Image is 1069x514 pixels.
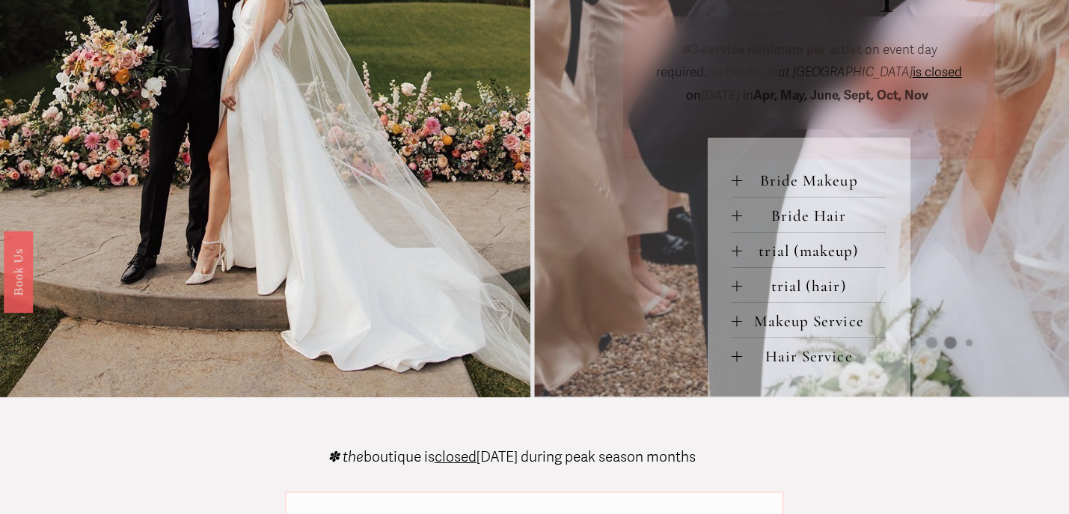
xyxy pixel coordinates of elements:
span: Makeup Service [742,312,886,331]
a: Book Us [4,230,33,312]
button: trial (hair) [732,268,886,302]
p: boutique is [DATE] during peak season months [328,450,696,465]
em: [DATE] [701,88,740,103]
span: in [740,88,931,103]
span: is closed [913,64,962,80]
em: ✽ the [328,448,364,466]
button: Hair Service [732,338,886,373]
em: ✽ [681,42,691,58]
span: Bride Makeup [742,171,886,190]
span: trial (hair) [742,277,886,296]
em: the [707,64,726,80]
span: Bride Hair [742,206,886,225]
button: Bride Hair [732,198,886,232]
span: Boutique [707,64,778,80]
p: on [646,39,972,108]
button: Bride Makeup [732,162,886,197]
span: trial (makeup) [742,242,886,260]
span: Hair Service [742,347,886,366]
em: at [GEOGRAPHIC_DATA] [778,64,913,80]
button: Makeup Service [732,303,886,337]
button: trial (makeup) [732,233,886,267]
span: closed [435,448,477,466]
strong: 3-service minimum per artist [691,42,862,58]
strong: Apr, May, June, Sept, Oct, Nov [753,88,928,103]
